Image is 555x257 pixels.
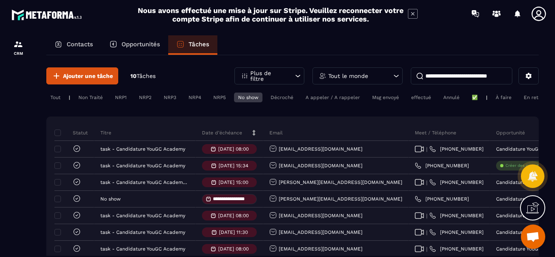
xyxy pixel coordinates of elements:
[415,196,469,202] a: [PHONE_NUMBER]
[520,93,551,102] div: En retard
[486,95,488,100] p: |
[130,72,156,80] p: 10
[100,229,185,235] p: task - Candidature YouGC Academy
[46,93,65,102] div: Tout
[13,39,23,49] img: formation
[521,225,545,249] div: Ouvrir le chat
[429,179,483,186] a: [PHONE_NUMBER]
[426,229,427,235] span: |
[328,73,368,79] p: Tout le monde
[426,246,427,252] span: |
[11,7,85,22] img: logo
[100,146,185,152] p: task - Candidature YouGC Academy
[100,246,185,252] p: task - Candidature YouGC Academy
[234,93,262,102] div: No show
[2,33,35,62] a: formationformationCRM
[121,41,160,48] p: Opportunités
[160,93,180,102] div: NRP3
[267,93,297,102] div: Décroché
[219,229,248,235] p: [DATE] 11:30
[219,179,248,185] p: [DATE] 15:00
[100,196,121,202] p: No show
[492,93,516,102] div: À faire
[100,179,187,185] p: task - Candidature YouGC Academy GHOST jamais confirmé
[468,93,482,102] div: ✅
[301,93,364,102] div: A appeler / A rappeler
[429,246,483,252] a: [PHONE_NUMBER]
[184,93,205,102] div: NRP4
[368,93,403,102] div: Msg envoyé
[168,35,217,55] a: Tâches
[269,130,283,136] p: Email
[56,130,88,136] p: Statut
[219,163,248,168] p: [DATE] 15:34
[407,93,435,102] div: effectué
[439,93,464,102] div: Annulé
[189,41,209,48] p: Tâches
[209,93,230,102] div: NRP5
[63,72,113,80] span: Ajouter une tâche
[100,130,111,136] p: Titre
[101,35,168,55] a: Opportunités
[429,146,483,152] a: [PHONE_NUMBER]
[426,213,427,219] span: |
[496,130,525,136] p: Opportunité
[2,51,35,56] p: CRM
[46,35,101,55] a: Contacts
[218,146,249,152] p: [DATE] 08:00
[218,213,249,218] p: [DATE] 08:00
[46,67,118,84] button: Ajouter une tâche
[429,229,483,235] a: [PHONE_NUMBER]
[137,73,156,79] span: Tâches
[415,130,456,136] p: Meet / Téléphone
[67,41,93,48] p: Contacts
[218,246,249,252] p: [DATE] 08:00
[426,179,427,186] span: |
[429,212,483,219] a: [PHONE_NUMBER]
[69,95,70,100] p: |
[137,6,404,23] h2: Nous avons effectué une mise à jour sur Stripe. Veuillez reconnecter votre compte Stripe afin de ...
[100,163,185,168] p: task - Candidature YouGC Academy
[74,93,107,102] div: Non Traité
[202,130,242,136] p: Date d’échéance
[505,163,551,168] p: Créer des opportunités
[100,213,185,218] p: task - Candidature YouGC Academy
[415,162,469,169] a: [PHONE_NUMBER]
[111,93,131,102] div: NRP1
[250,70,286,82] p: Plus de filtre
[135,93,156,102] div: NRP2
[426,146,427,152] span: |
